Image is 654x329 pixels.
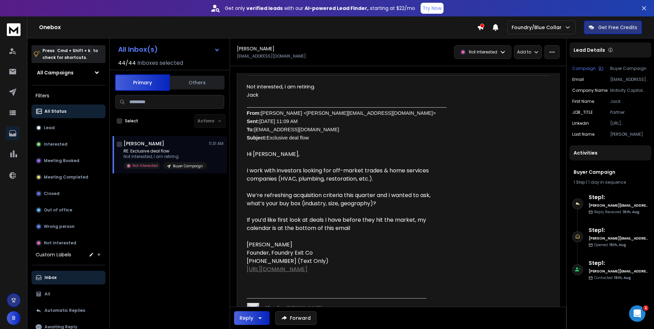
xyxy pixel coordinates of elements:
h1: [PERSON_NAME] [237,45,274,52]
p: Motivity Capital Partners [610,88,649,93]
div: | [574,180,647,185]
button: All Campaigns [31,66,105,80]
h3: Inboxes selected [137,59,183,67]
p: Out of office [44,207,72,213]
button: Inbox [31,271,105,284]
p: Campaign [572,66,596,71]
b: Subject: [247,135,267,141]
button: All Status [31,105,105,118]
td: Virus-free. [266,298,426,314]
p: Hi [PERSON_NAME], [247,150,447,158]
h6: Step 1 : [589,259,649,267]
label: Select [125,118,138,124]
p: Press to check for shortcuts. [42,47,98,61]
span: [PERSON_NAME] <[PERSON_NAME][EMAIL_ADDRESS][DOMAIN_NAME]> [DATE] 11:09 AM [EMAIL_ADDRESS][DOMAIN_... [247,110,436,141]
p: Automatic Replies [44,308,85,313]
p: Partner [610,110,649,115]
h1: All Campaigns [37,69,74,76]
p: Not interested, I am retiring. [124,154,206,159]
p: We’re refreshing acquisition criteria this quarter and I wanted to ask, what’s your buy box (indu... [247,191,447,208]
p: Get Free Credits [598,24,637,31]
p: 11:31 AM [209,141,224,146]
p: Buyer Campaign [610,66,649,71]
p: [PHONE_NUMBER] (Text Only) [247,257,447,265]
p: Reply Received [594,209,639,215]
b: Sent: [247,119,259,124]
p: Company Name [572,88,607,93]
p: Not Interested [469,49,497,55]
h6: Step 1 : [589,193,649,202]
button: B [7,311,21,325]
button: All Inbox(s) [113,42,226,56]
button: Campaign [572,66,603,71]
h3: Custom Labels [36,251,71,258]
span: 1 Step [574,179,585,185]
p: I work with investors looking for off-market trades & home services companies (HVAC, plumbing, re... [247,167,447,183]
p: Opened [594,242,626,247]
p: [URL][DOMAIN_NAME] [610,121,649,126]
p: Add to [517,49,531,55]
button: Meeting Completed [31,170,105,184]
p: First Name [572,99,594,104]
p: Interested [44,142,67,147]
button: Primary [115,74,170,91]
p: Get only with our starting at $22/mo [225,5,415,12]
strong: AI-powered Lead Finder, [305,5,369,12]
button: Automatic Replies [31,304,105,317]
div: Activities [569,145,651,160]
button: Reply [234,311,270,325]
h6: [PERSON_NAME][EMAIL_ADDRESS][DOMAIN_NAME] [589,203,649,208]
a: [DOMAIN_NAME] [286,305,322,310]
p: Not Interested [44,240,76,246]
p: Founder, Foundry Exit Co [247,249,447,257]
p: [PERSON_NAME] [247,241,447,249]
p: Try Now [423,5,441,12]
h6: Step 1 : [589,226,649,234]
p: linkedin [572,121,589,126]
h3: Filters [31,91,105,100]
p: Jack [610,99,649,104]
button: Wrong person [31,220,105,233]
h1: Onebox [39,23,477,32]
p: JOB_TITLE [572,110,593,115]
button: Forward [275,311,317,325]
span: From: [247,110,261,116]
span: 1 day in sequence [588,179,626,185]
span: 19th, Aug [614,275,631,280]
button: Try Now [421,3,444,14]
h6: [PERSON_NAME][EMAIL_ADDRESS][DOMAIN_NAME] [589,236,649,241]
button: Lead [31,121,105,135]
p: Inbox [44,275,56,280]
p: Meeting Booked [44,158,79,163]
h6: [PERSON_NAME][EMAIL_ADDRESS][DOMAIN_NAME] [589,269,649,274]
p: Wrong person [44,224,75,229]
button: Closed [31,187,105,200]
p: Last Name [572,132,594,137]
h1: All Inbox(s) [118,46,158,53]
p: Email [572,77,584,82]
p: [PERSON_NAME] [610,132,649,137]
button: Interested [31,137,105,151]
p: Contacted [594,275,631,280]
h1: [PERSON_NAME] [124,140,164,147]
div: Reply [240,315,253,321]
span: 1 [643,305,649,311]
button: Get Free Credits [584,21,642,34]
p: All [44,291,50,297]
a: [URL][DOMAIN_NAME] [247,265,307,273]
img: logo [7,23,21,36]
p: Not Interested [132,163,158,168]
p: [EMAIL_ADDRESS][DOMAIN_NAME] [237,53,306,59]
h1: Buyer Campaign [574,169,647,175]
p: Lead [44,125,55,131]
b: To: [247,127,254,132]
button: Out of office [31,203,105,217]
button: Meeting Booked [31,154,105,168]
span: Jack [247,92,258,98]
span: 44 / 44 [118,59,136,67]
span: 19th, Aug [609,242,626,247]
span: Cmd + Shift + k [56,47,91,54]
p: Meeting Completed [44,174,88,180]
